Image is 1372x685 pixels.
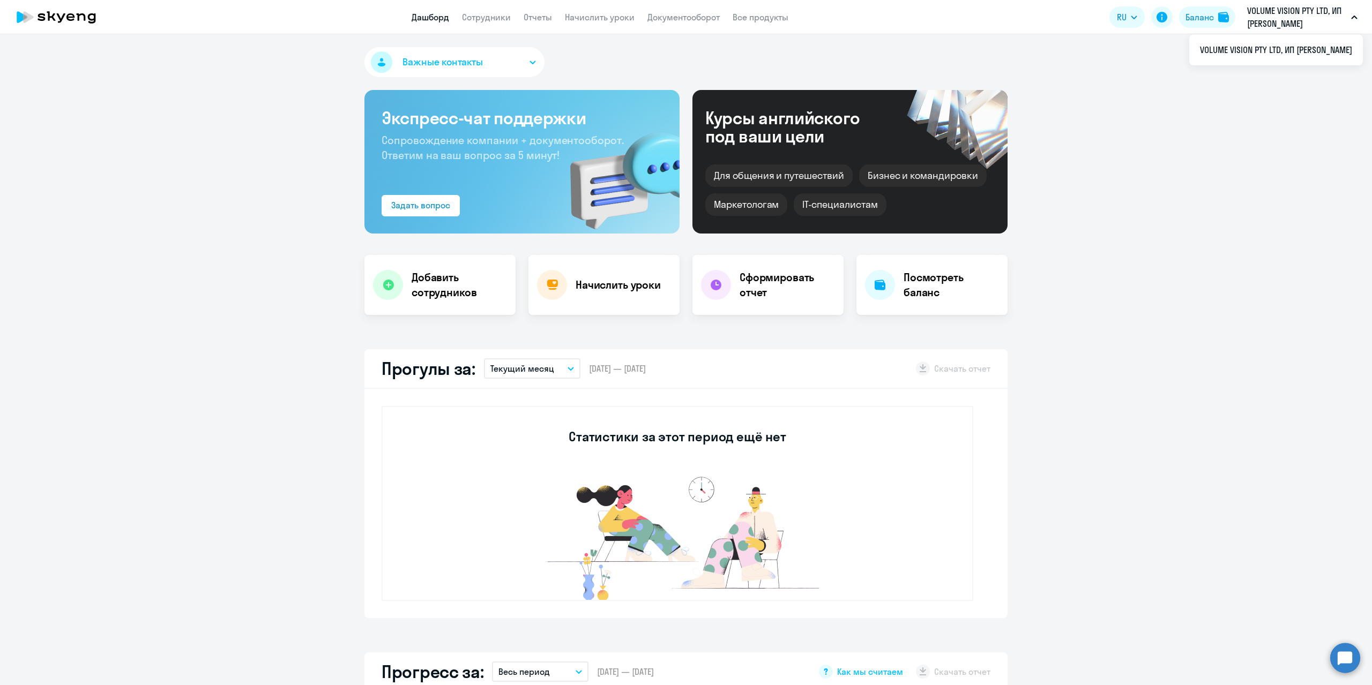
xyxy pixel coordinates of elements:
[382,661,483,682] h2: Прогресс за:
[1179,6,1235,28] button: Балансbalance
[1185,11,1214,24] div: Баланс
[859,164,987,187] div: Бизнес и командировки
[794,193,886,216] div: IT-специалистам
[364,47,545,77] button: Важные контакты
[565,12,635,22] a: Начислить уроки
[904,270,999,300] h4: Посмотреть баланс
[382,133,624,162] span: Сопровождение компании + документооборот. Ответим на ваш вопрос за 5 минут!
[1218,12,1229,22] img: balance
[569,428,786,445] h3: Статистики за этот период ещё нет
[576,277,661,292] h4: Начислить уроки
[555,113,680,234] img: bg-img
[498,665,550,678] p: Весь период
[517,471,838,600] img: no-data
[705,109,889,145] div: Курсы английского под ваши цели
[1189,34,1363,65] ul: RU
[647,12,720,22] a: Документооборот
[484,358,580,379] button: Текущий месяц
[705,193,787,216] div: Маркетологам
[733,12,788,22] a: Все продукты
[492,661,588,682] button: Весь период
[412,12,449,22] a: Дашборд
[382,195,460,216] button: Задать вопрос
[490,362,554,375] p: Текущий месяц
[412,270,507,300] h4: Добавить сотрудников
[837,666,903,678] span: Как мы считаем
[740,270,835,300] h4: Сформировать отчет
[705,164,853,187] div: Для общения и путешествий
[589,363,646,374] span: [DATE] — [DATE]
[391,199,450,212] div: Задать вопрос
[402,55,483,69] span: Важные контакты
[1247,4,1347,30] p: VOLUME VISION PTY LTD, ИП [PERSON_NAME]
[462,12,511,22] a: Сотрудники
[597,666,654,678] span: [DATE] — [DATE]
[524,12,552,22] a: Отчеты
[1109,6,1145,28] button: RU
[382,358,475,379] h2: Прогулы за:
[1117,11,1127,24] span: RU
[382,107,662,129] h3: Экспресс-чат поддержки
[1242,4,1363,30] button: VOLUME VISION PTY LTD, ИП [PERSON_NAME]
